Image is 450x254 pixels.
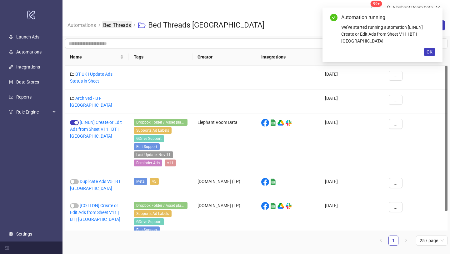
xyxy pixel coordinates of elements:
[134,218,164,225] span: GDrive Support
[16,34,39,39] a: Launch Ads
[98,15,101,35] li: /
[134,143,160,150] span: Edit Support
[5,246,9,250] span: menu-fold
[389,71,402,81] button: ...
[70,203,120,222] a: [COTTON] Create or Edit Ads from Sheet V11 | BT | [GEOGRAPHIC_DATA]
[16,231,32,236] a: Settings
[427,49,432,54] span: OK
[134,202,187,209] span: Dropbox Folder / Asset placement detection
[70,72,74,76] span: folder
[341,24,435,44] div: We've started running automation [LINEN] Create or Edit Ads from Sheet V11 | BT | [GEOGRAPHIC_DATA]
[70,53,119,60] span: Name
[134,127,172,134] span: Supports Ad Labels
[371,1,382,7] sup: 1541
[70,120,122,139] a: [LINEN] Create or Edit Ads from Sheet V11 | BT | [GEOGRAPHIC_DATA]
[148,20,264,30] h3: Bed Threads [GEOGRAPHIC_DATA]
[134,119,187,126] span: Dropbox Folder / Asset placement detection
[70,96,112,108] a: Archived - BT-[GEOGRAPHIC_DATA]
[394,73,397,78] span: ...
[150,178,159,185] span: v5
[341,14,435,21] div: Automation running
[320,114,384,173] div: [DATE]
[16,49,42,54] a: Automations
[320,48,384,66] th: Created At
[16,79,39,84] a: Data Stores
[376,236,386,246] li: Previous Page
[16,94,32,99] a: Reports
[70,96,74,100] span: folder
[388,236,398,246] li: 1
[436,5,440,10] span: down
[394,121,397,126] span: ...
[66,21,97,28] a: Automations
[102,21,132,28] a: Bed Threads
[134,151,173,158] span: Last Update: Nov-11
[404,238,408,242] span: right
[138,22,146,29] span: folder-open
[9,110,13,114] span: fork
[16,106,51,118] span: Rule Engine
[394,205,397,210] span: ...
[320,90,384,114] div: [DATE]
[389,202,402,212] button: ...
[401,236,411,246] button: right
[134,226,160,233] span: Edit Support
[389,236,398,245] a: 1
[394,97,397,102] span: ...
[134,135,164,142] span: GDrive Support
[394,180,397,185] span: ...
[192,173,256,197] div: [DOMAIN_NAME] (LP)
[389,178,402,188] button: ...
[133,15,136,35] li: /
[70,179,121,191] a: Duplicate Ads V5 | BT [GEOGRAPHIC_DATA]
[134,178,147,185] span: Meta
[330,14,337,21] span: check-circle
[129,48,192,66] th: Tags
[320,66,384,90] div: [DATE]
[424,48,435,56] button: OK
[65,48,129,66] th: Name
[256,48,320,66] th: Integrations
[192,48,256,66] th: Creator
[320,173,384,197] div: [DATE]
[70,72,112,84] a: BT UK | Update Ads Status in Sheet
[379,238,383,242] span: left
[416,236,447,246] div: Page Size
[420,236,444,245] span: 25 / page
[389,119,402,129] button: ...
[386,5,391,10] span: user
[16,64,40,69] a: Integrations
[389,95,402,105] button: ...
[391,4,436,11] div: Elephant Room Data
[134,210,172,217] span: Supports Ad Labels
[165,160,176,166] span: v11
[376,236,386,246] button: left
[192,114,256,173] div: Elephant Room Data
[401,236,411,246] li: Next Page
[134,160,162,166] span: Reminder Ads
